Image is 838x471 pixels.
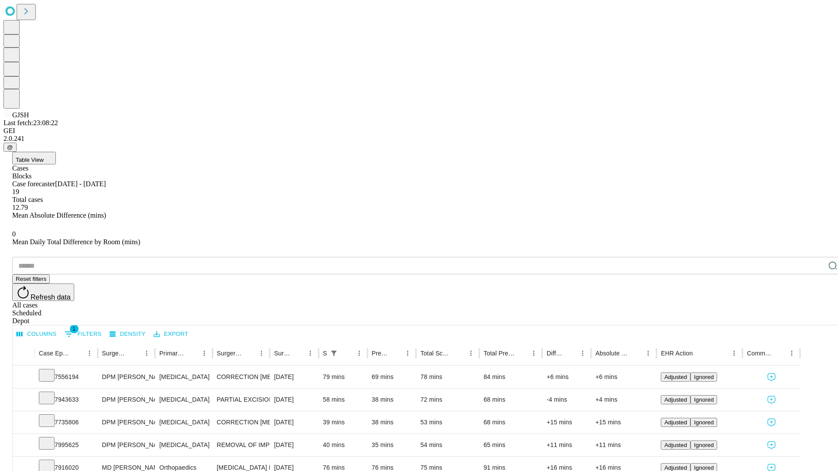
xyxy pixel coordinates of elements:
[323,411,363,433] div: 39 mins
[528,347,540,359] button: Menu
[12,111,29,119] span: GJSH
[3,127,835,135] div: GEI
[274,389,314,411] div: [DATE]
[694,347,706,359] button: Sort
[304,347,316,359] button: Menu
[274,411,314,433] div: [DATE]
[102,366,151,388] div: DPM [PERSON_NAME] [PERSON_NAME]
[786,347,798,359] button: Menu
[484,411,538,433] div: 68 mins
[217,389,265,411] div: PARTIAL EXCISION PHALANX OF TOE
[323,389,363,411] div: 58 mins
[341,347,353,359] button: Sort
[420,434,475,456] div: 54 mins
[546,366,587,388] div: +6 mins
[12,188,19,195] span: 19
[274,366,314,388] div: [DATE]
[661,418,690,427] button: Adjusted
[12,212,106,219] span: Mean Absolute Difference (mins)
[243,347,255,359] button: Sort
[372,350,389,357] div: Predicted In Room Duration
[102,389,151,411] div: DPM [PERSON_NAME] [PERSON_NAME]
[159,366,208,388] div: [MEDICAL_DATA]
[372,366,412,388] div: 69 mins
[546,389,587,411] div: -4 mins
[7,144,13,150] span: @
[39,389,93,411] div: 7943633
[3,135,835,143] div: 2.0.241
[186,347,198,359] button: Sort
[372,389,412,411] div: 38 mins
[62,327,104,341] button: Show filters
[12,283,74,301] button: Refresh data
[31,294,71,301] span: Refresh data
[484,434,538,456] div: 65 mins
[12,204,28,211] span: 12.79
[389,347,402,359] button: Sort
[12,230,16,238] span: 0
[323,350,327,357] div: Scheduled In Room Duration
[694,396,714,403] span: Ignored
[595,350,629,357] div: Absolute Difference
[17,438,30,453] button: Expand
[16,157,44,163] span: Table View
[128,347,141,359] button: Sort
[664,374,687,380] span: Adjusted
[453,347,465,359] button: Sort
[71,347,83,359] button: Sort
[159,389,208,411] div: [MEDICAL_DATA]
[12,196,43,203] span: Total cases
[420,350,452,357] div: Total Scheduled Duration
[515,347,528,359] button: Sort
[484,350,515,357] div: Total Predicted Duration
[83,347,96,359] button: Menu
[546,411,587,433] div: +15 mins
[102,350,127,357] div: Surgeon Name
[747,350,772,357] div: Comments
[546,434,587,456] div: +11 mins
[690,418,717,427] button: Ignored
[12,238,140,246] span: Mean Daily Total Difference by Room (mins)
[690,395,717,404] button: Ignored
[564,347,577,359] button: Sort
[595,411,652,433] div: +15 mins
[70,324,79,333] span: 1
[661,372,690,382] button: Adjusted
[17,392,30,408] button: Expand
[14,328,59,341] button: Select columns
[328,347,340,359] div: 1 active filter
[694,419,714,426] span: Ignored
[694,374,714,380] span: Ignored
[102,411,151,433] div: DPM [PERSON_NAME] [PERSON_NAME]
[595,366,652,388] div: +6 mins
[372,411,412,433] div: 38 mins
[12,274,50,283] button: Reset filters
[664,464,687,471] span: Adjusted
[664,396,687,403] span: Adjusted
[577,347,589,359] button: Menu
[17,370,30,385] button: Expand
[16,276,46,282] span: Reset filters
[484,366,538,388] div: 84 mins
[159,434,208,456] div: [MEDICAL_DATA]
[661,395,690,404] button: Adjusted
[773,347,786,359] button: Sort
[323,366,363,388] div: 79 mins
[595,434,652,456] div: +11 mins
[323,434,363,456] div: 40 mins
[353,347,365,359] button: Menu
[420,366,475,388] div: 78 mins
[661,440,690,450] button: Adjusted
[595,389,652,411] div: +4 mins
[484,389,538,411] div: 68 mins
[217,434,265,456] div: REMOVAL OF IMPLANT DEEP
[546,350,563,357] div: Difference
[642,347,654,359] button: Menu
[159,411,208,433] div: [MEDICAL_DATA]
[12,180,55,188] span: Case forecaster
[141,347,153,359] button: Menu
[630,347,642,359] button: Sort
[694,442,714,448] span: Ignored
[198,347,210,359] button: Menu
[664,442,687,448] span: Adjusted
